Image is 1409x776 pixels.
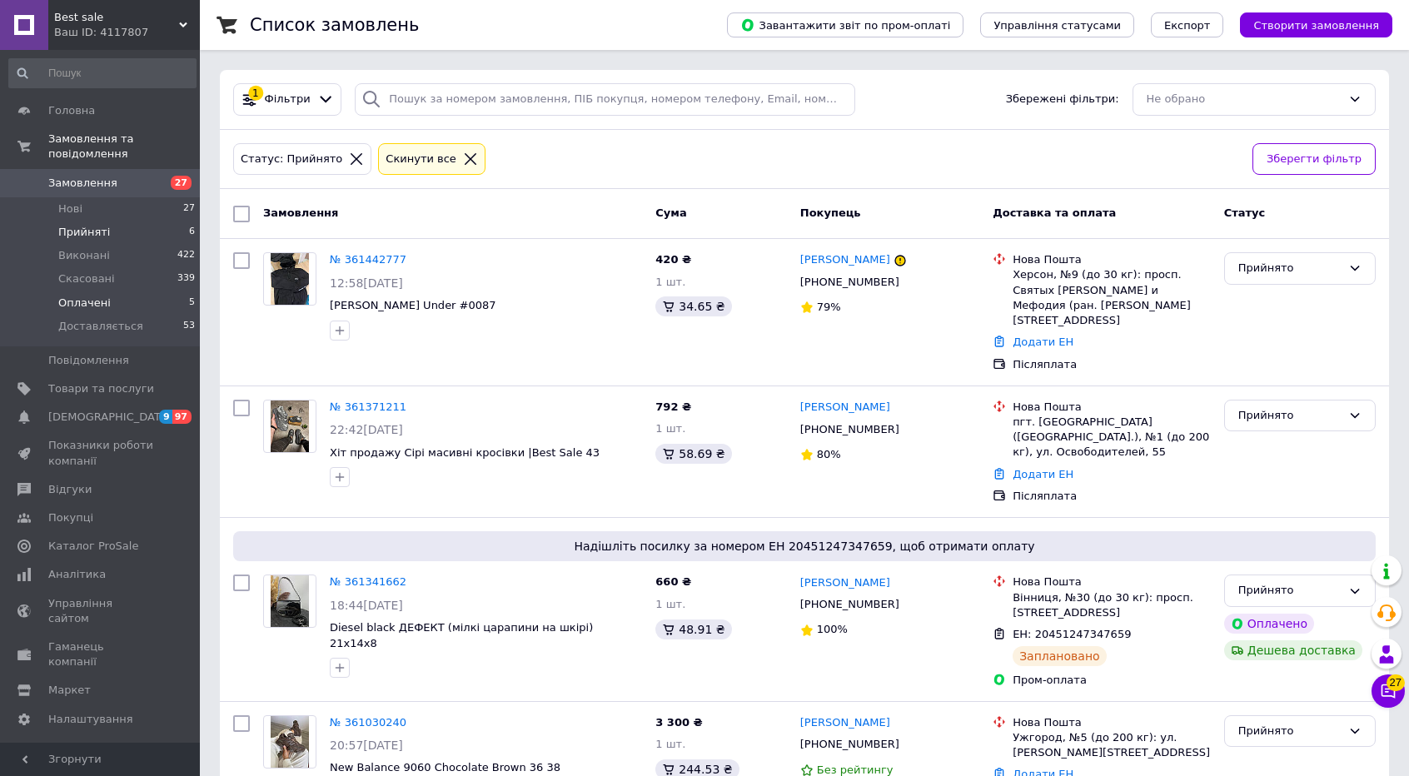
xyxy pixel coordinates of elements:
[1224,614,1314,634] div: Оплачено
[48,510,93,525] span: Покупці
[655,619,731,639] div: 48.91 ₴
[655,716,702,729] span: 3 300 ₴
[54,10,179,25] span: Best sale
[1013,489,1211,504] div: Післяплата
[48,639,154,669] span: Гаманець компанії
[263,400,316,453] a: Фото товару
[797,734,903,755] div: [PHONE_NUMBER]
[240,538,1369,555] span: Надішліть посилку за номером ЕН 20451247347659, щоб отримати оплату
[1238,723,1342,740] div: Прийнято
[48,381,154,396] span: Товари та послуги
[48,132,200,162] span: Замовлення та повідомлення
[1267,151,1362,168] span: Зберегти фільтр
[189,296,195,311] span: 5
[189,225,195,240] span: 6
[993,206,1116,219] span: Доставка та оплата
[1013,336,1073,348] a: Додати ЕН
[330,423,403,436] span: 22:42[DATE]
[48,176,117,191] span: Замовлення
[48,410,172,425] span: [DEMOGRAPHIC_DATA]
[727,12,963,37] button: Завантажити звіт по пром-оплаті
[1013,468,1073,480] a: Додати ЕН
[330,739,403,752] span: 20:57[DATE]
[330,761,560,774] a: New Balance 9060 Chocolate Brown 36 38
[48,567,106,582] span: Аналітика
[1013,715,1211,730] div: Нова Пошта
[655,575,691,588] span: 660 ₴
[48,712,133,727] span: Налаштування
[800,252,890,268] a: [PERSON_NAME]
[1223,18,1392,31] a: Створити замовлення
[172,410,192,424] span: 97
[48,596,154,626] span: Управління сайтом
[48,353,129,368] span: Повідомлення
[1238,260,1342,277] div: Прийнято
[248,86,263,101] div: 1
[48,482,92,497] span: Відгуки
[655,206,686,219] span: Cума
[330,299,496,311] a: [PERSON_NAME] Under #0087
[263,715,316,769] a: Фото товару
[58,296,111,311] span: Оплачені
[655,444,731,464] div: 58.69 ₴
[1013,730,1211,760] div: Ужгород, №5 (до 200 кг): ул. [PERSON_NAME][STREET_ADDRESS]
[1151,12,1224,37] button: Експорт
[800,400,890,415] a: [PERSON_NAME]
[330,446,600,459] span: Хіт продажу Сірі масивні кросівки |Best Sale 43
[58,225,110,240] span: Прийняті
[800,575,890,591] a: [PERSON_NAME]
[817,448,841,460] span: 80%
[183,201,195,216] span: 27
[1224,206,1266,219] span: Статус
[1240,12,1392,37] button: Створити замовлення
[1013,646,1107,666] div: Заплановано
[355,83,855,116] input: Пошук за номером замовлення, ПІБ покупця, номером телефону, Email, номером накладної
[58,271,115,286] span: Скасовані
[271,575,310,627] img: Фото товару
[1013,590,1211,620] div: Вінниця, №30 (до 30 кг): просп. [STREET_ADDRESS]
[1253,19,1379,32] span: Створити замовлення
[993,19,1121,32] span: Управління статусами
[1252,143,1376,176] button: Зберегти фільтр
[800,715,890,731] a: [PERSON_NAME]
[237,151,346,168] div: Статус: Прийнято
[1013,628,1131,640] span: ЕН: 20451247347659
[1013,252,1211,267] div: Нова Пошта
[1013,415,1211,460] div: пгт. [GEOGRAPHIC_DATA] ([GEOGRAPHIC_DATA].), №1 (до 200 кг), ул. Освободителей, 55
[48,683,91,698] span: Маркет
[48,539,138,554] span: Каталог ProSale
[1164,19,1211,32] span: Експорт
[382,151,460,168] div: Cкинути все
[655,738,685,750] span: 1 шт.
[271,716,310,768] img: Фото товару
[250,15,419,35] h1: Список замовлень
[263,252,316,306] a: Фото товару
[797,419,903,440] div: [PHONE_NUMBER]
[330,716,406,729] a: № 361030240
[797,271,903,293] div: [PHONE_NUMBER]
[330,400,406,413] a: № 361371211
[58,201,82,216] span: Нові
[1013,357,1211,372] div: Післяплата
[271,400,310,452] img: Фото товару
[177,248,195,263] span: 422
[271,253,310,305] img: Фото товару
[655,598,685,610] span: 1 шт.
[263,575,316,628] a: Фото товару
[655,253,691,266] span: 420 ₴
[655,422,685,435] span: 1 шт.
[655,296,731,316] div: 34.65 ₴
[655,276,685,288] span: 1 шт.
[1013,673,1211,688] div: Пром-оплата
[1224,640,1362,660] div: Дешева доставка
[655,400,691,413] span: 792 ₴
[58,248,110,263] span: Виконані
[183,319,195,334] span: 53
[330,621,593,649] a: Diesel black ДЕФЕКТ (мілкі царапини на шкірі) 21х14х8
[330,599,403,612] span: 18:44[DATE]
[48,103,95,118] span: Головна
[48,438,154,468] span: Показники роботи компанії
[177,271,195,286] span: 339
[1387,674,1405,691] span: 27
